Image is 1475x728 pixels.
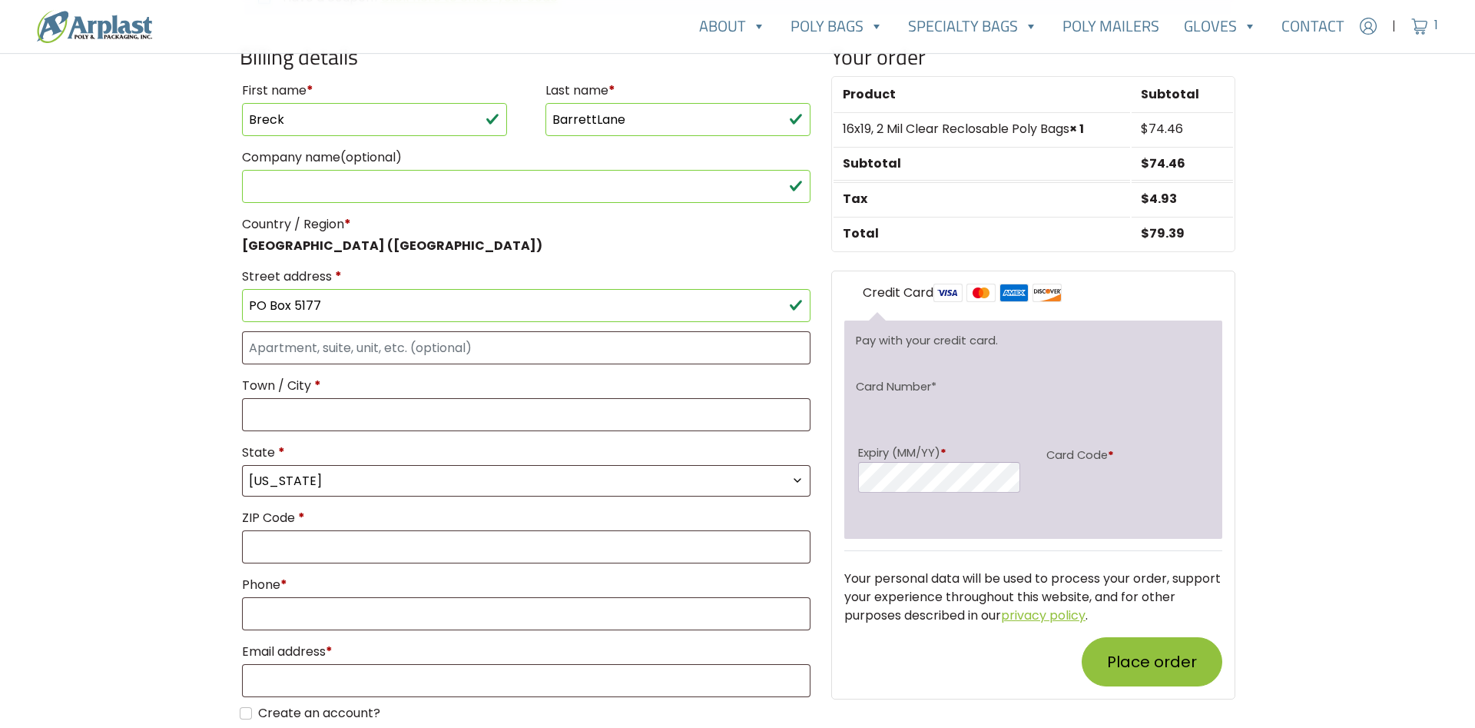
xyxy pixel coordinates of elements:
a: Poly Bags [778,11,896,42]
p: Pay with your credit card. [856,332,1211,349]
a: Contact [1269,11,1357,42]
strong: × 1 [1069,120,1084,138]
span: $ [1141,155,1149,172]
a: Poly Mailers [1050,11,1172,42]
label: State [242,440,810,465]
label: Card Number [856,378,936,395]
span: 4.93 [1141,190,1177,208]
label: Town / City [242,374,810,398]
label: Email address [242,640,810,664]
a: About [687,11,778,42]
span: $ [1141,120,1149,138]
bdi: 74.46 [1141,155,1185,172]
label: Last name [545,78,810,103]
button: Place order [1082,637,1222,686]
label: Street address [242,264,810,289]
bdi: 79.39 [1141,224,1185,242]
label: Phone [242,573,810,597]
label: Credit Card [863,284,1062,303]
span: Create an account? [258,704,380,722]
label: ZIP Code [242,506,810,530]
th: Subtotal [834,147,1130,181]
th: Tax [834,182,1130,215]
strong: [GEOGRAPHIC_DATA] ([GEOGRAPHIC_DATA]) [242,237,542,254]
span: (optional) [340,148,402,166]
input: Apartment, suite, unit, etc. (optional) [242,331,810,364]
label: Card Code [1046,444,1208,467]
a: privacy policy [1001,607,1086,624]
th: Subtotal [1132,78,1233,111]
input: House number and street name [242,289,810,322]
th: Product [834,78,1130,111]
a: Gloves [1172,11,1269,42]
span: 1 [1434,17,1438,35]
img: logo [37,10,152,43]
h3: Billing details [240,44,813,70]
span: $ [1141,190,1149,208]
label: First name [242,78,507,103]
label: Country / Region [242,212,810,237]
span: | [1392,17,1396,35]
h3: Your order [831,44,1235,70]
th: Total [834,217,1130,250]
a: Specialty Bags [896,11,1050,42]
label: Expiry (MM/YY) [858,444,1020,461]
td: 16x19, 2 Mil Clear Reclosable Poly Bags [834,112,1130,145]
label: Company name [242,145,810,170]
p: Your personal data will be used to process your order, support your experience throughout this we... [844,570,1222,625]
img: card-logos.png [933,284,1062,302]
bdi: 74.46 [1141,120,1183,138]
span: $ [1141,224,1149,242]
